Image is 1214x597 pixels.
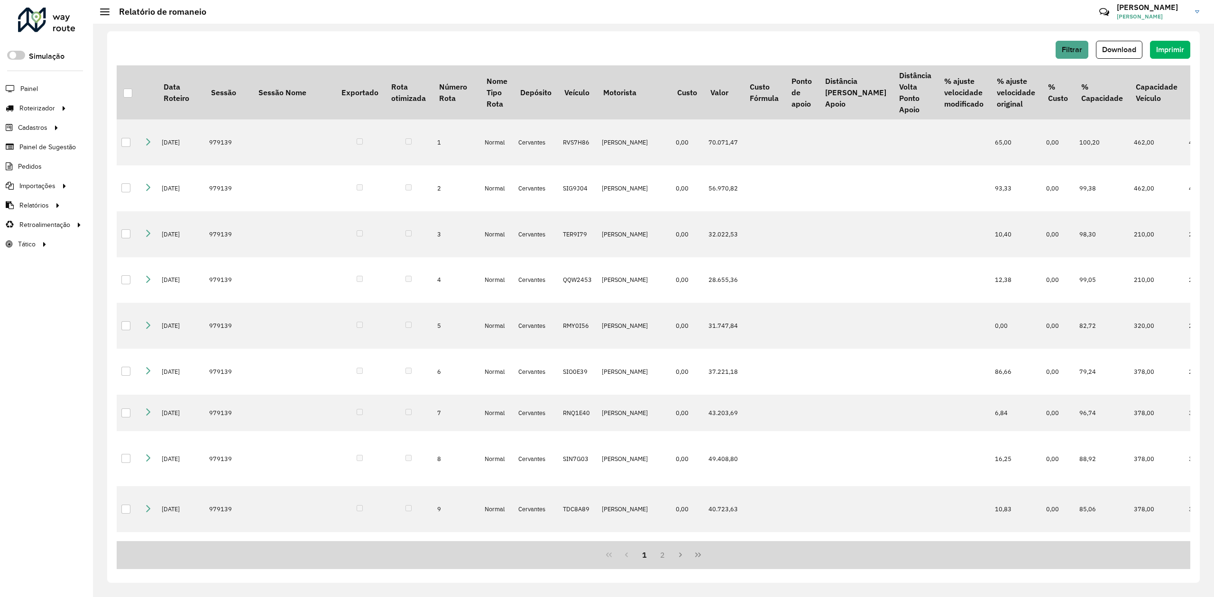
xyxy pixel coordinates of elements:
td: [DATE] [157,532,204,587]
td: 10,40 [990,211,1041,257]
td: Cervantes [514,257,558,303]
button: Imprimir [1150,41,1190,59]
td: 979139 [204,119,252,165]
td: 378,00 [1129,486,1184,532]
span: Roteirizador [19,103,55,113]
td: Normal [480,532,514,587]
td: 2 [432,165,480,211]
td: 43.203,69 [704,395,743,432]
td: 979139 [204,395,252,432]
td: 320,00 [1129,303,1184,349]
label: Simulação [29,51,64,62]
td: 6 [432,349,480,395]
td: 0,00 [1041,431,1074,486]
td: [PERSON_NAME] [597,211,671,257]
th: Valor [704,65,743,119]
td: 99,05 [1075,257,1129,303]
span: Imprimir [1156,45,1184,54]
td: 0,00 [1041,349,1074,395]
td: 0,00 [1041,119,1074,165]
th: Capacidade Veículo [1129,65,1184,119]
td: 0,00 [671,303,704,349]
th: Ponto de apoio [785,65,818,119]
td: 0,00 [1041,532,1074,587]
td: SIO0E39 [558,349,597,395]
td: [DATE] [157,486,204,532]
th: Motorista [597,65,671,119]
td: [DATE] [157,257,204,303]
td: 0,00 [1041,486,1074,532]
td: [DATE] [157,165,204,211]
button: Filtrar [1056,41,1088,59]
td: Normal [480,119,514,165]
td: [PERSON_NAME] [597,532,671,587]
td: SIG9J04 [558,165,597,211]
span: Cadastros [18,123,47,133]
td: 210,00 [1129,211,1184,257]
td: 4 [432,257,480,303]
td: 85,06 [1075,486,1129,532]
td: Normal [480,165,514,211]
td: 5 [432,303,480,349]
td: Cervantes [514,165,558,211]
td: 12,41 [990,532,1041,587]
td: Normal [480,257,514,303]
td: [DATE] [157,395,204,432]
button: 1 [635,546,653,564]
td: 90,94 [1075,532,1129,587]
td: 1 [432,119,480,165]
th: Distância Volta Ponto Apoio [892,65,938,119]
button: Download [1096,41,1142,59]
th: Data Roteiro [157,65,204,119]
th: Veículo [558,65,597,119]
span: Importações [19,181,55,191]
th: Nome Tipo Rota [480,65,514,119]
td: 70.071,47 [704,119,743,165]
td: [DATE] [157,211,204,257]
h3: [PERSON_NAME] [1117,3,1188,12]
td: [DATE] [157,119,204,165]
td: 82,72 [1075,303,1129,349]
td: Cervantes [514,349,558,395]
a: Contato Rápido [1094,2,1114,22]
span: [PERSON_NAME] [1117,12,1188,21]
td: 979139 [204,431,252,486]
span: Retroalimentação [19,220,70,230]
td: 88,92 [1075,431,1129,486]
span: Pedidos [18,162,42,172]
th: Número Rota [432,65,480,119]
span: Tático [18,239,36,249]
td: 32.022,53 [704,211,743,257]
td: 462,00 [1129,165,1184,211]
td: Cervantes [514,486,558,532]
td: 979139 [204,349,252,395]
td: 8 [432,431,480,486]
th: Exportado [335,65,385,119]
td: 96,74 [1075,395,1129,432]
td: 462,00 [1129,119,1184,165]
td: 28.655,36 [704,257,743,303]
td: [PERSON_NAME] [597,303,671,349]
td: 979139 [204,257,252,303]
td: 979139 [204,211,252,257]
td: 0,00 [671,165,704,211]
td: Normal [480,211,514,257]
td: RVS7H86 [558,119,597,165]
th: Depósito [514,65,558,119]
td: Cervantes [514,119,558,165]
td: Cervantes [514,532,558,587]
td: 93,33 [990,165,1041,211]
td: 44.480,13 [704,532,743,587]
span: Painel de Sugestão [19,142,76,152]
td: [DATE] [157,349,204,395]
td: TDC8A89 [558,486,597,532]
td: Normal [480,303,514,349]
td: 0,00 [671,486,704,532]
td: 7 [432,395,480,432]
td: 6,84 [990,395,1041,432]
th: Distância [PERSON_NAME] Apoio [819,65,892,119]
td: 16,25 [990,431,1041,486]
td: 210,00 [1129,257,1184,303]
td: 10 [432,532,480,587]
td: 0,00 [671,431,704,486]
